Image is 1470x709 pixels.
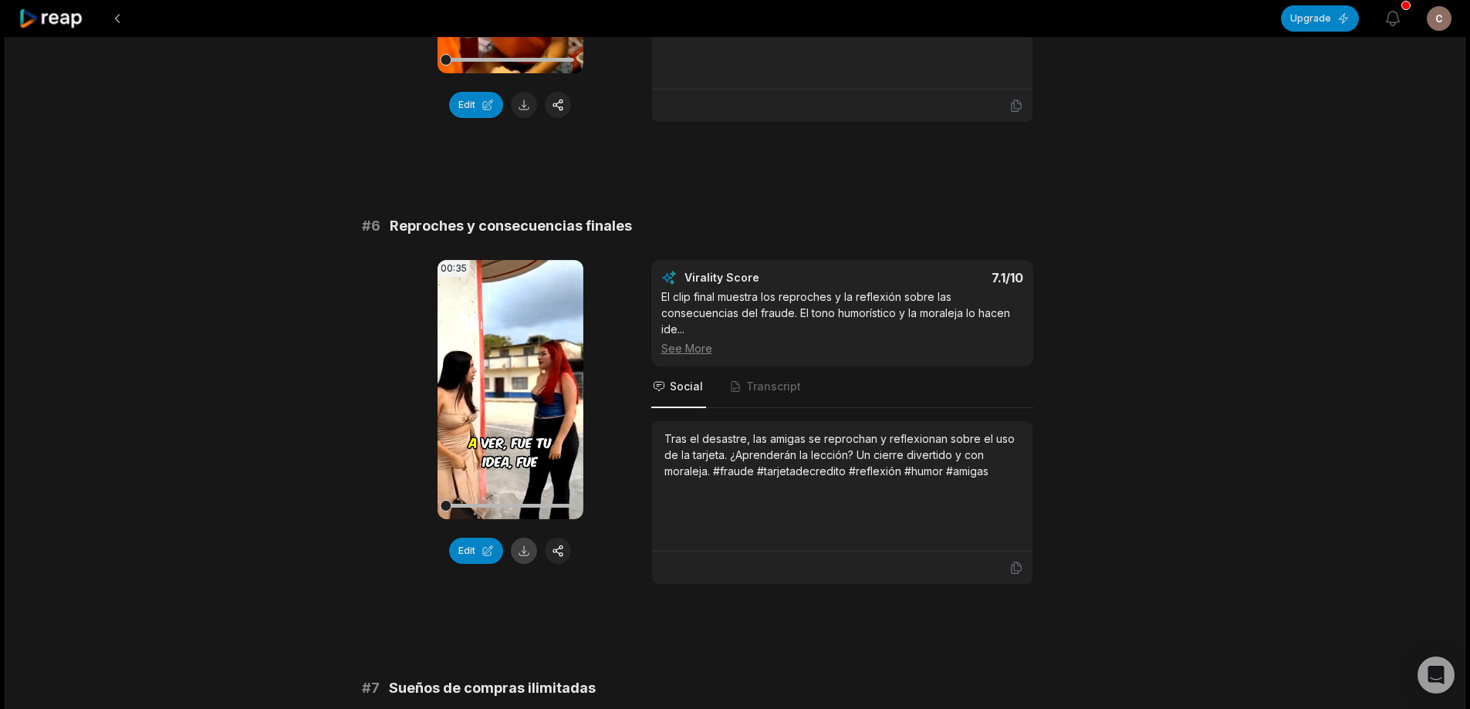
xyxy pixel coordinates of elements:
span: Reproches y consecuencias finales [390,215,632,237]
div: Tras el desastre, las amigas se reprochan y reflexionan sobre el uso de la tarjeta. ¿Aprenderán l... [664,430,1020,479]
button: Edit [449,92,503,118]
span: # 7 [362,677,380,699]
span: Sueños de compras ilimitadas [389,677,596,699]
button: Upgrade [1281,5,1359,32]
span: Transcript [746,379,801,394]
div: See More [661,340,1023,356]
div: Virality Score [684,270,850,285]
nav: Tabs [651,366,1033,408]
div: Open Intercom Messenger [1418,657,1455,694]
video: Your browser does not support mp4 format. [438,260,583,519]
div: 7.1 /10 [857,270,1023,285]
button: Edit [449,538,503,564]
span: # 6 [362,215,380,237]
div: El clip final muestra los reproches y la reflexión sobre las consecuencias del fraude. El tono hu... [661,289,1023,356]
span: Social [670,379,703,394]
